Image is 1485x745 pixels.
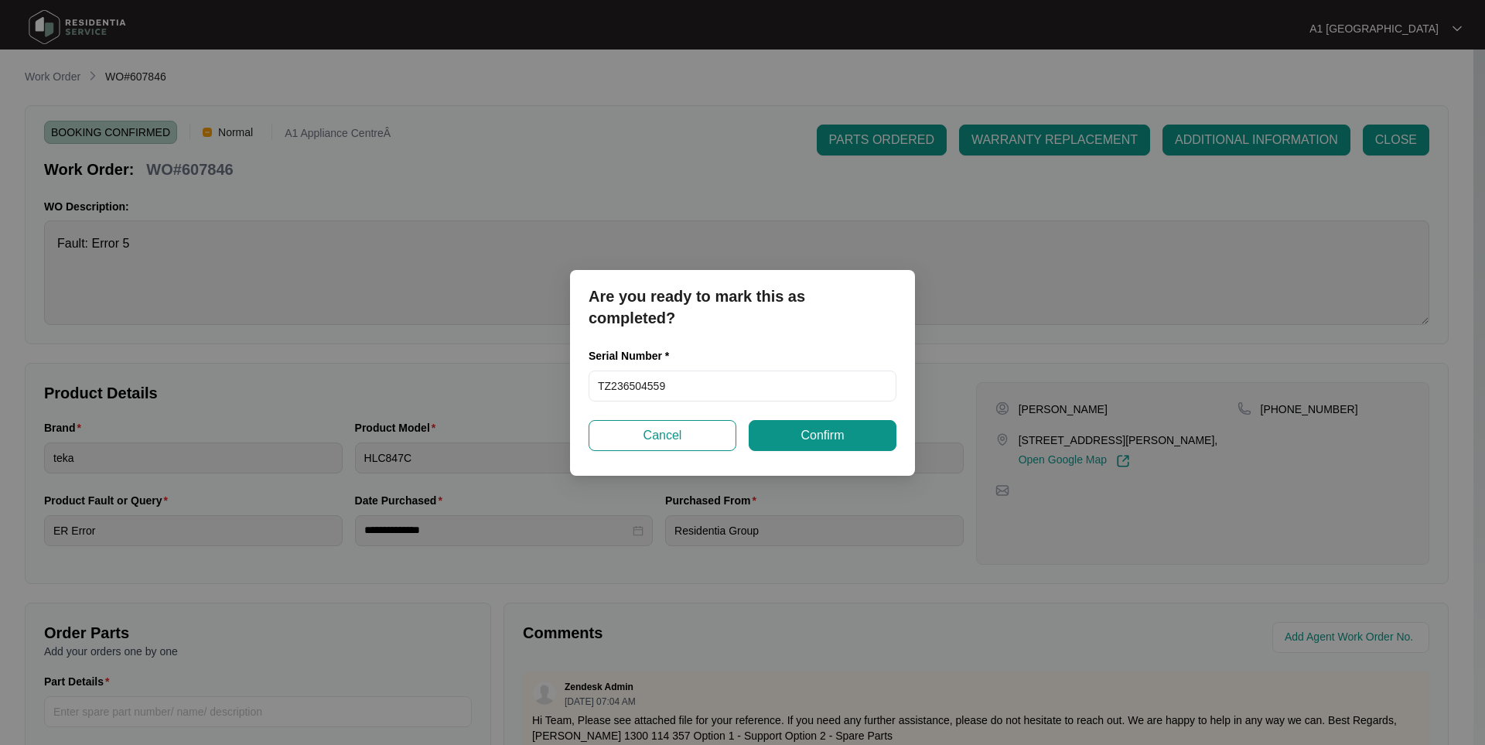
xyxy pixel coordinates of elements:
label: Serial Number * [589,348,681,364]
span: Confirm [801,426,844,445]
span: Cancel [643,426,682,445]
p: completed? [589,307,896,329]
button: Cancel [589,420,736,451]
button: Confirm [749,420,896,451]
p: Are you ready to mark this as [589,285,896,307]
